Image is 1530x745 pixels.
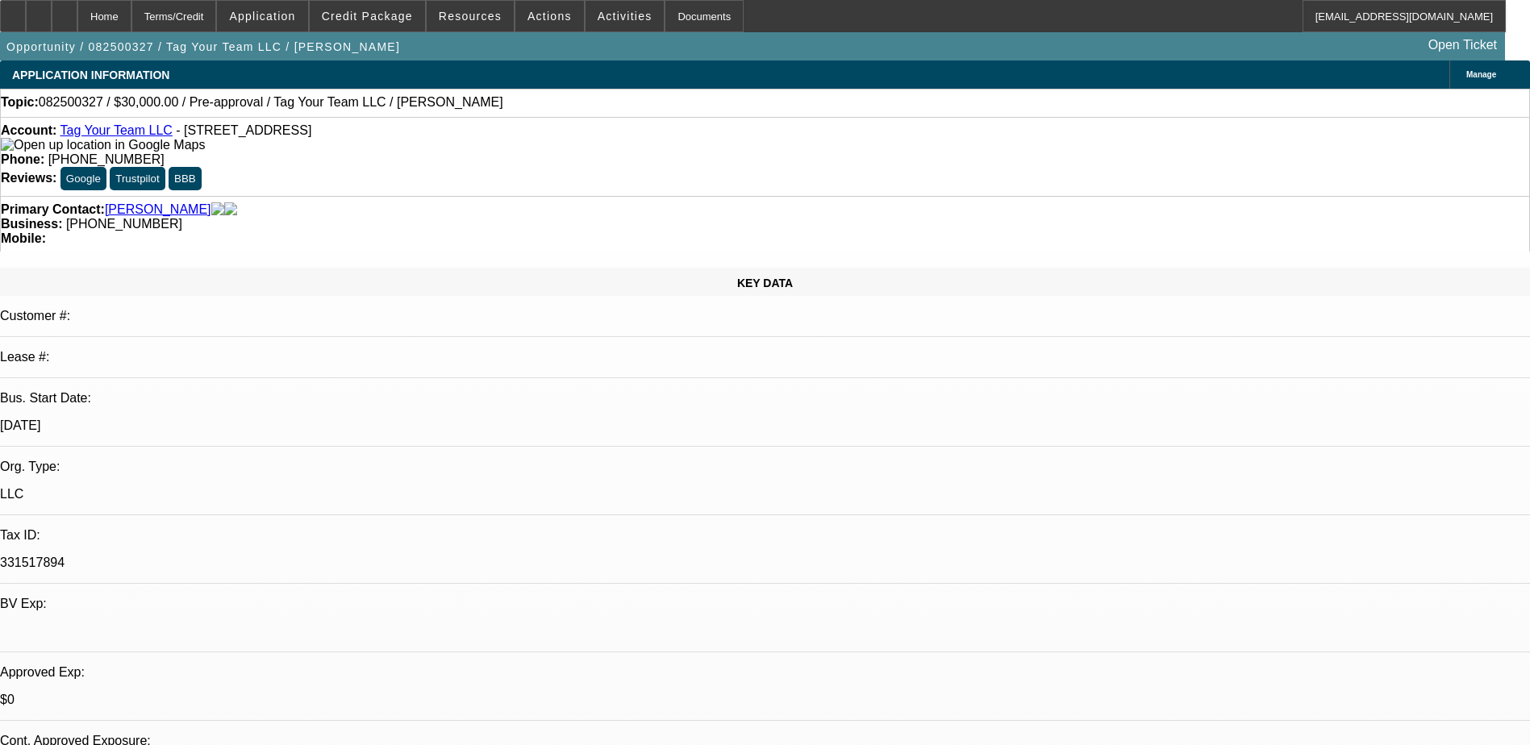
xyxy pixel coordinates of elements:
[66,217,182,231] span: [PHONE_NUMBER]
[1,217,62,231] strong: Business:
[1466,70,1496,79] span: Manage
[310,1,425,31] button: Credit Package
[211,202,224,217] img: facebook-icon.png
[527,10,572,23] span: Actions
[1,202,105,217] strong: Primary Contact:
[176,123,311,137] span: - [STREET_ADDRESS]
[6,40,400,53] span: Opportunity / 082500327 / Tag Your Team LLC / [PERSON_NAME]
[110,167,165,190] button: Trustpilot
[1,123,56,137] strong: Account:
[737,277,793,289] span: KEY DATA
[1,231,46,245] strong: Mobile:
[515,1,584,31] button: Actions
[586,1,665,31] button: Activities
[39,95,503,110] span: 082500327 / $30,000.00 / Pre-approval / Tag Your Team LLC / [PERSON_NAME]
[60,167,106,190] button: Google
[1,152,44,166] strong: Phone:
[322,10,413,23] span: Credit Package
[1422,31,1503,59] a: Open Ticket
[217,1,307,31] button: Application
[229,10,295,23] span: Application
[1,171,56,185] strong: Reviews:
[1,138,205,152] a: View Google Maps
[60,123,172,137] a: Tag Your Team LLC
[105,202,211,217] a: [PERSON_NAME]
[224,202,237,217] img: linkedin-icon.png
[12,69,169,81] span: APPLICATION INFORMATION
[427,1,514,31] button: Resources
[48,152,165,166] span: [PHONE_NUMBER]
[439,10,502,23] span: Resources
[598,10,652,23] span: Activities
[1,95,39,110] strong: Topic:
[1,138,205,152] img: Open up location in Google Maps
[169,167,202,190] button: BBB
